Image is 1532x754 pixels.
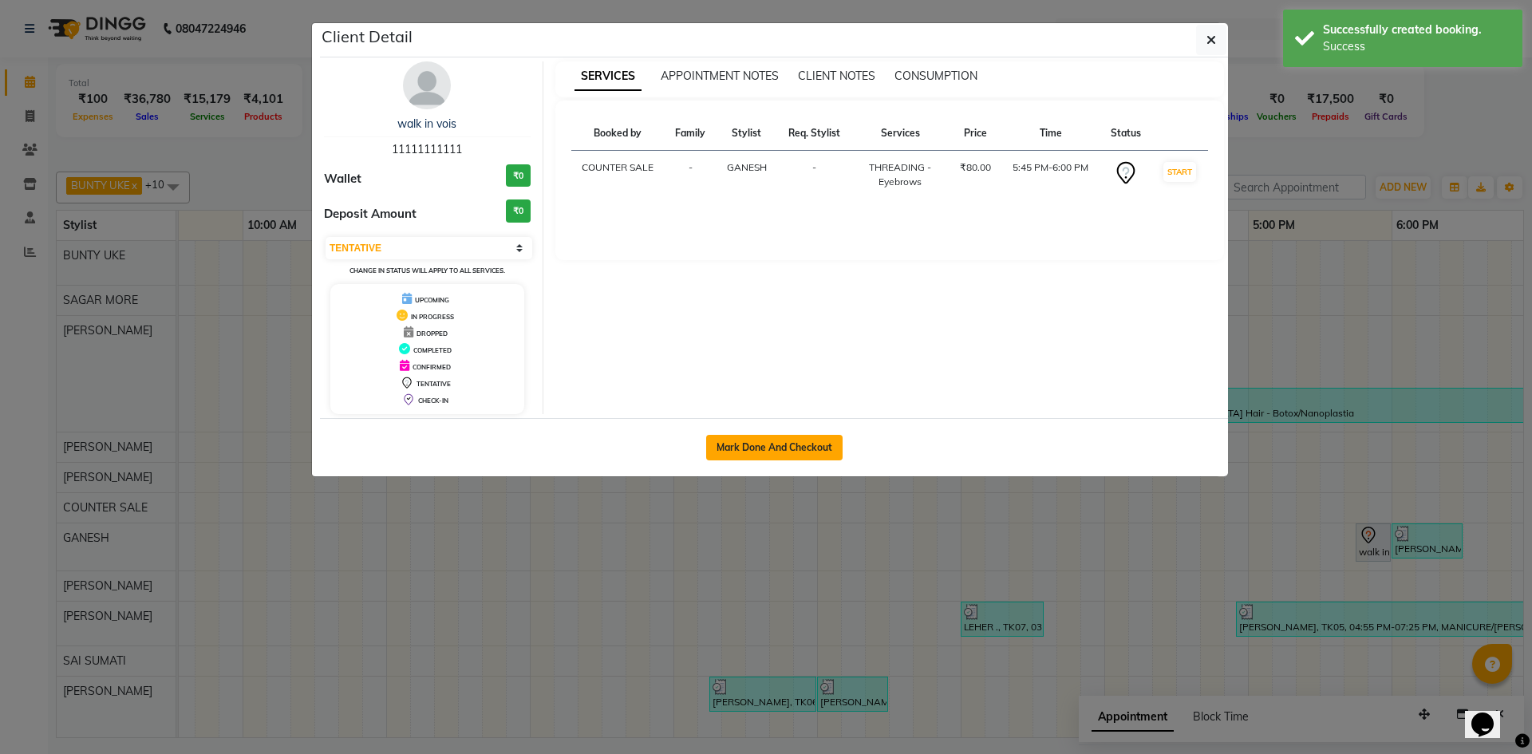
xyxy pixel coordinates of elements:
h3: ₹0 [506,164,531,188]
span: CONFIRMED [413,363,451,371]
span: 11111111111 [392,142,462,156]
th: Time [1001,116,1100,151]
small: Change in status will apply to all services. [349,266,505,274]
span: GANESH [727,161,767,173]
th: Services [851,116,950,151]
div: Success [1323,38,1510,55]
span: IN PROGRESS [411,313,454,321]
span: CHECK-IN [418,397,448,405]
td: COUNTER SALE [571,151,665,199]
span: CONSUMPTION [894,69,977,83]
button: Mark Done And Checkout [706,435,843,460]
th: Booked by [571,116,665,151]
th: Family [665,116,716,151]
div: Successfully created booking. [1323,22,1510,38]
button: START [1163,162,1196,182]
th: Stylist [717,116,778,151]
span: Wallet [324,170,361,188]
div: THREADING - Eyebrows [860,160,940,189]
span: DROPPED [417,330,448,338]
td: - [665,151,716,199]
span: SERVICES [574,62,642,91]
h3: ₹0 [506,199,531,223]
span: Deposit Amount [324,205,417,223]
iframe: chat widget [1465,690,1516,738]
a: walk in vois [397,116,456,131]
th: Req. Stylist [777,116,851,151]
img: avatar [403,61,451,109]
span: CLIENT NOTES [798,69,875,83]
span: TENTATIVE [417,380,451,388]
th: Status [1100,116,1151,151]
td: - [777,151,851,199]
td: 5:45 PM-6:00 PM [1001,151,1100,199]
div: ₹80.00 [959,160,992,175]
span: UPCOMING [415,296,449,304]
span: APPOINTMENT NOTES [661,69,779,83]
h5: Client Detail [322,25,413,49]
span: COMPLETED [413,346,452,354]
th: Price [950,116,1001,151]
